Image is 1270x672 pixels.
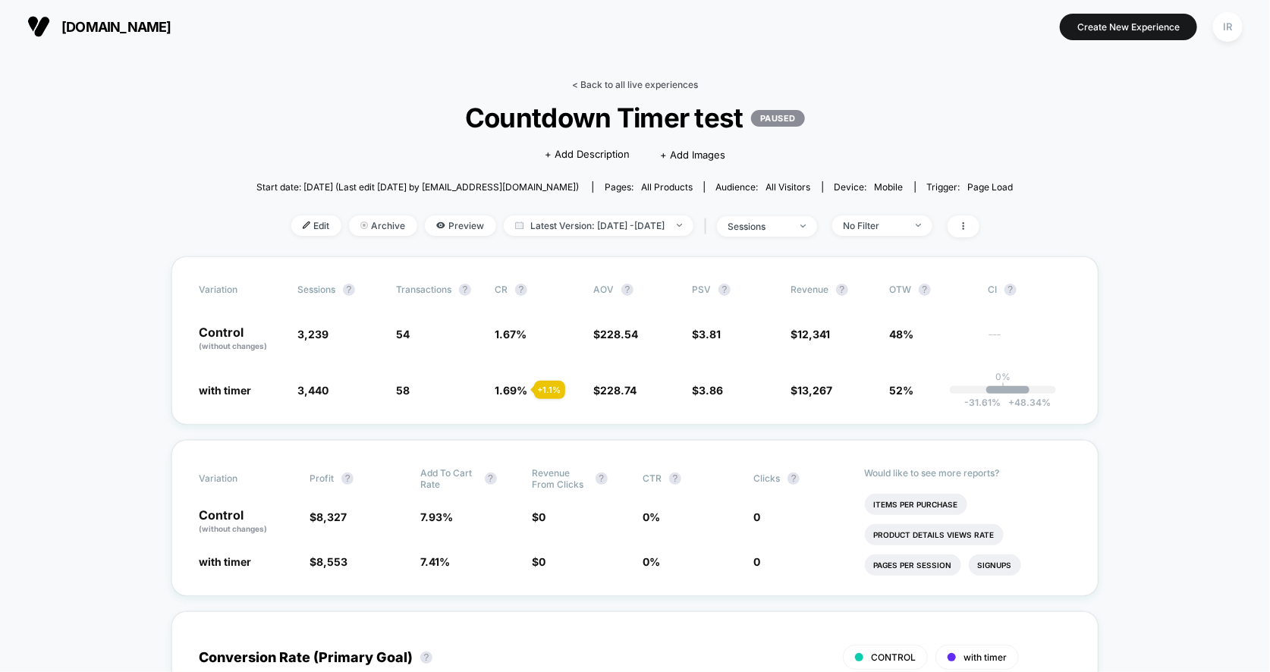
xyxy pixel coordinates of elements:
span: 7.41 % [421,555,451,568]
span: Revenue [791,284,828,295]
li: Pages Per Session [865,554,961,576]
button: ? [515,284,527,296]
span: 0 [539,510,545,523]
span: Transactions [396,284,451,295]
img: end [677,224,682,227]
span: 8,327 [316,510,347,523]
span: 0 [753,555,760,568]
span: 0 [539,555,545,568]
span: 3,239 [297,328,329,341]
span: 3,440 [297,384,329,397]
button: ? [1004,284,1017,296]
div: Trigger: [927,181,1014,193]
span: 228.74 [600,384,637,397]
button: ? [341,473,354,485]
img: end [800,225,806,228]
span: 8,553 [316,555,347,568]
span: $ [532,510,545,523]
p: Would like to see more reports? [865,467,1072,479]
li: Product Details Views Rate [865,524,1004,545]
li: Signups [969,554,1021,576]
span: -31.61 % [964,397,1001,408]
button: ? [919,284,931,296]
span: 0 % [643,510,660,523]
span: Device: [822,181,915,193]
span: (without changes) [199,341,267,350]
span: Variation [199,284,282,296]
span: AOV [593,284,614,295]
p: Control [199,509,294,535]
button: IR [1209,11,1247,42]
img: edit [303,221,310,229]
span: 58 [396,384,410,397]
button: ? [836,284,848,296]
span: 48.34 % [1001,397,1051,408]
span: 48% [889,328,913,341]
span: 13,267 [797,384,832,397]
span: Edit [291,215,341,236]
div: sessions [728,221,789,232]
span: PSV [692,284,711,295]
button: Create New Experience [1060,14,1197,40]
span: with timer [964,652,1007,663]
span: [DOMAIN_NAME] [61,19,171,35]
button: ? [596,473,608,485]
span: Variation [199,467,282,490]
span: $ [791,328,830,341]
span: with timer [199,555,251,568]
span: 52% [889,384,913,397]
span: 12,341 [797,328,830,341]
button: ? [669,473,681,485]
span: with timer [199,384,251,397]
span: + [1008,397,1014,408]
span: Clicks [753,473,780,484]
span: 3.81 [699,328,721,341]
button: ? [485,473,497,485]
div: No Filter [844,220,904,231]
span: $ [310,510,347,523]
div: IR [1213,12,1243,42]
span: $ [791,384,832,397]
span: 1.67 % [495,328,527,341]
span: 3.86 [699,384,723,397]
button: ? [621,284,633,296]
span: 0 [753,510,760,523]
span: (without changes) [199,524,267,533]
p: | [1001,382,1004,394]
div: Audience: [716,181,811,193]
span: CR [495,284,508,295]
span: OTW [889,284,973,296]
a: < Back to all live experiences [572,79,698,90]
span: | [701,215,717,237]
img: calendar [515,221,523,229]
span: Start date: [DATE] (Last edit [DATE] by [EMAIL_ADDRESS][DOMAIN_NAME]) [256,181,579,193]
span: Add To Cart Rate [421,467,477,490]
span: $ [593,328,638,341]
span: $ [692,384,723,397]
span: 0 % [643,555,660,568]
p: 0% [995,371,1011,382]
p: Control [199,326,282,352]
img: end [916,224,921,227]
span: --- [988,330,1071,352]
span: Latest Version: [DATE] - [DATE] [504,215,693,236]
img: end [360,221,368,229]
button: ? [459,284,471,296]
button: ? [343,284,355,296]
span: mobile [875,181,904,193]
span: Profit [310,473,334,484]
span: All Visitors [766,181,811,193]
div: + 1.1 % [534,381,565,399]
button: ? [718,284,731,296]
span: 228.54 [600,328,638,341]
span: $ [692,328,721,341]
span: $ [593,384,637,397]
span: all products [641,181,693,193]
button: ? [787,473,800,485]
span: 1.69 % [495,384,527,397]
span: 7.93 % [421,510,454,523]
span: CI [988,284,1071,296]
span: Sessions [297,284,335,295]
p: PAUSED [751,110,805,127]
li: Items Per Purchase [865,494,967,515]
